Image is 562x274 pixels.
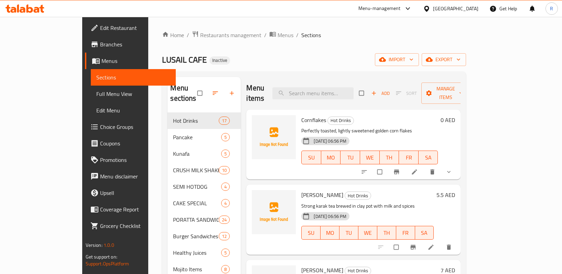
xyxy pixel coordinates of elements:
[100,24,171,32] span: Edit Restaurant
[221,133,230,141] div: items
[246,83,264,103] h2: Menu items
[173,232,219,240] span: Burger Sandwiches
[173,150,221,158] span: Kunafa
[221,250,229,256] span: 5
[85,53,176,69] a: Menus
[361,228,375,238] span: WE
[377,226,396,240] button: TH
[85,201,176,218] a: Coverage Report
[363,153,377,163] span: WE
[343,153,357,163] span: TU
[193,87,208,100] span: Select all sections
[419,151,438,164] button: SA
[441,115,455,125] h6: 0 AED
[221,265,230,273] div: items
[396,226,415,240] button: FR
[339,226,358,240] button: TU
[221,200,229,207] span: 4
[100,139,171,147] span: Coupons
[221,184,229,190] span: 4
[425,164,441,179] button: delete
[382,153,397,163] span: TH
[200,31,261,39] span: Restaurants management
[221,266,229,273] span: 8
[345,191,371,200] div: Hot Drinks
[380,55,413,64] span: import
[173,166,219,174] span: CRUSH MILK SHAKE
[421,83,470,104] button: Manage items
[301,226,321,240] button: SU
[96,73,171,81] span: Sections
[209,57,230,63] span: Inactive
[311,138,349,144] span: [DATE] 06:56 PM
[167,178,241,195] div: SEMI HOTDOG4
[406,240,422,255] button: Branch-specific-item
[167,162,241,178] div: CRUSH MILK SHAKE10
[301,151,321,164] button: SU
[85,135,176,152] a: Coupons
[399,151,419,164] button: FR
[321,226,339,240] button: MO
[360,151,380,164] button: WE
[86,241,102,250] span: Version:
[428,244,436,251] a: Edit menu item
[550,5,553,12] span: R
[369,88,391,99] button: Add
[100,222,171,230] span: Grocery Checklist
[91,102,176,119] a: Edit Menu
[219,233,229,240] span: 12
[341,151,360,164] button: TU
[323,228,337,238] span: MO
[100,205,171,213] span: Coverage Report
[221,199,230,207] div: items
[272,87,354,99] input: search
[278,31,293,39] span: Menus
[357,164,373,179] button: sort-choices
[296,31,299,39] li: /
[328,117,354,124] span: Hot Drinks
[173,249,221,257] span: Healthy Juices
[399,228,412,238] span: FR
[311,213,349,220] span: [DATE] 06:56 PM
[100,189,171,197] span: Upsell
[441,240,458,255] button: delete
[167,228,241,244] div: Burger Sandwiches12
[304,228,318,238] span: SU
[301,127,438,135] p: Perfectly toasted, lightly sweetened golden corn flakes
[85,36,176,53] a: Branches
[427,55,461,64] span: export
[219,232,230,240] div: items
[91,86,176,102] a: Full Menu View
[96,106,171,114] span: Edit Menu
[411,168,419,175] a: Edit menu item
[389,164,406,179] button: Branch-specific-item
[380,228,393,238] span: TH
[86,259,129,268] a: Support.OpsPlatform
[167,211,241,228] div: PORATTA SANDWICHES24
[100,172,171,180] span: Menu disclaimer
[173,216,219,224] span: PORATTA SANDWICHES
[100,40,171,48] span: Branches
[167,244,241,261] div: Healthy Juices5
[85,168,176,185] a: Menu disclaimer
[224,86,241,101] button: Add section
[358,226,377,240] button: WE
[208,86,224,101] span: Sort sections
[173,265,221,273] span: Mojito Items
[221,151,229,157] span: 5
[358,4,401,13] div: Menu-management
[101,57,171,65] span: Menus
[445,168,452,175] svg: Show Choices
[86,252,117,261] span: Get support on:
[324,153,338,163] span: MO
[167,195,241,211] div: CAKE SPECIAL4
[96,90,171,98] span: Full Menu View
[173,183,221,191] div: SEMI HOTDOG
[373,165,388,178] span: Select to update
[436,190,455,200] h6: 5.5 AED
[173,117,219,125] span: Hot Drinks
[173,199,221,207] span: CAKE SPECIAL
[162,52,207,67] span: LUSAIL CAFE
